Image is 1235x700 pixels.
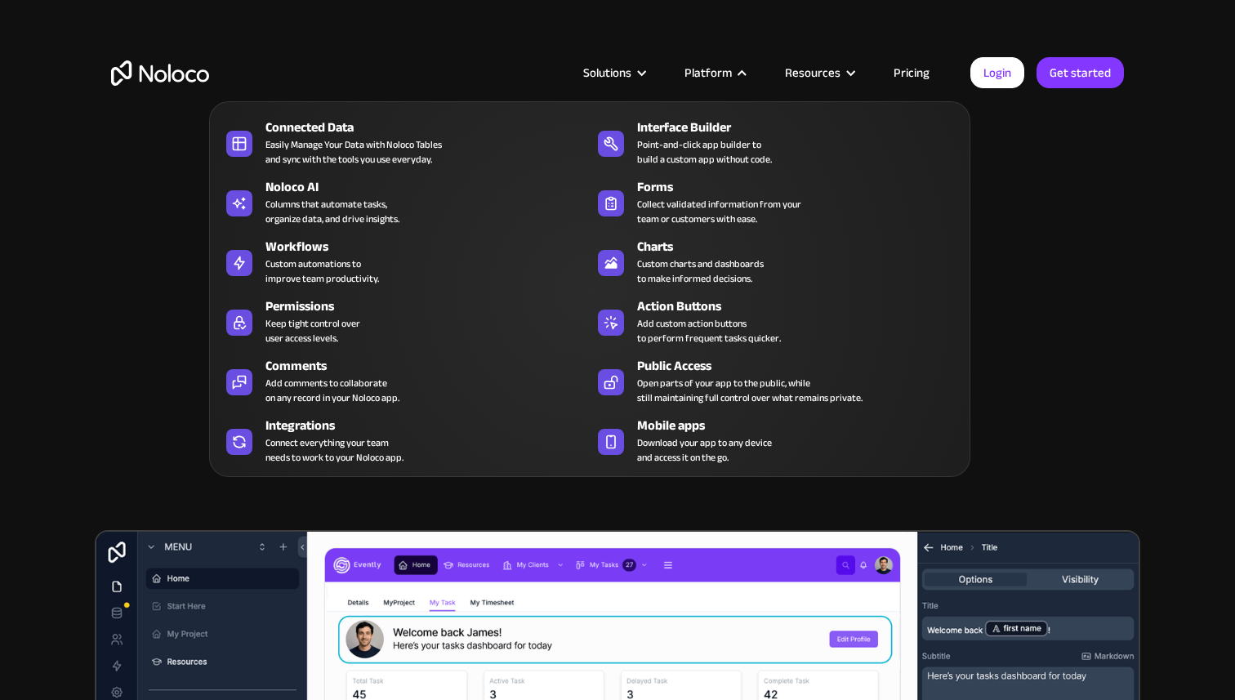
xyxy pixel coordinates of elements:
[265,376,399,405] div: Add comments to collaborate on any record in your Noloco app.
[590,293,961,349] a: Action ButtonsAdd custom action buttonsto perform frequent tasks quicker.
[218,174,590,230] a: Noloco AIColumns that automate tasks,organize data, and drive insights.
[785,62,840,83] div: Resources
[1037,57,1124,88] a: Get started
[637,316,781,346] div: Add custom action buttons to perform frequent tasks quicker.
[265,237,597,256] div: Workflows
[590,412,961,468] a: Mobile appsDownload your app to any deviceand access it on the go.
[265,435,403,465] div: Connect everything your team needs to work to your Noloco app.
[218,234,590,289] a: WorkflowsCustom automations toimprove team productivity.
[637,256,764,286] div: Custom charts and dashboards to make informed decisions.
[684,62,732,83] div: Platform
[265,118,597,137] div: Connected Data
[265,177,597,197] div: Noloco AI
[218,412,590,468] a: IntegrationsConnect everything your teamneeds to work to your Noloco app.
[970,57,1024,88] a: Login
[637,416,969,435] div: Mobile apps
[111,60,209,86] a: home
[265,256,379,286] div: Custom automations to improve team productivity.
[265,197,399,226] div: Columns that automate tasks, organize data, and drive insights.
[765,62,873,83] div: Resources
[563,62,664,83] div: Solutions
[637,197,801,226] div: Collect validated information from your team or customers with ease.
[637,177,969,197] div: Forms
[637,137,772,167] div: Point-and-click app builder to build a custom app without code.
[637,376,863,405] div: Open parts of your app to the public, while still maintaining full control over what remains priv...
[637,435,772,465] span: Download your app to any device and access it on the go.
[265,416,597,435] div: Integrations
[265,137,442,167] div: Easily Manage Your Data with Noloco Tables and sync with the tools you use everyday.
[590,174,961,230] a: FormsCollect validated information from yourteam or customers with ease.
[590,234,961,289] a: ChartsCustom charts and dashboardsto make informed decisions.
[218,114,590,170] a: Connected DataEasily Manage Your Data with Noloco Tablesand sync with the tools you use everyday.
[265,296,597,316] div: Permissions
[583,62,631,83] div: Solutions
[637,356,969,376] div: Public Access
[873,62,950,83] a: Pricing
[209,78,970,477] nav: Platform
[664,62,765,83] div: Platform
[590,353,961,408] a: Public AccessOpen parts of your app to the public, whilestill maintaining full control over what ...
[111,168,1124,299] h2: Business Apps for Teams
[265,356,597,376] div: Comments
[218,293,590,349] a: PermissionsKeep tight control overuser access levels.
[218,353,590,408] a: CommentsAdd comments to collaborateon any record in your Noloco app.
[637,118,969,137] div: Interface Builder
[265,316,360,346] div: Keep tight control over user access levels.
[637,296,969,316] div: Action Buttons
[637,237,969,256] div: Charts
[590,114,961,170] a: Interface BuilderPoint-and-click app builder tobuild a custom app without code.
